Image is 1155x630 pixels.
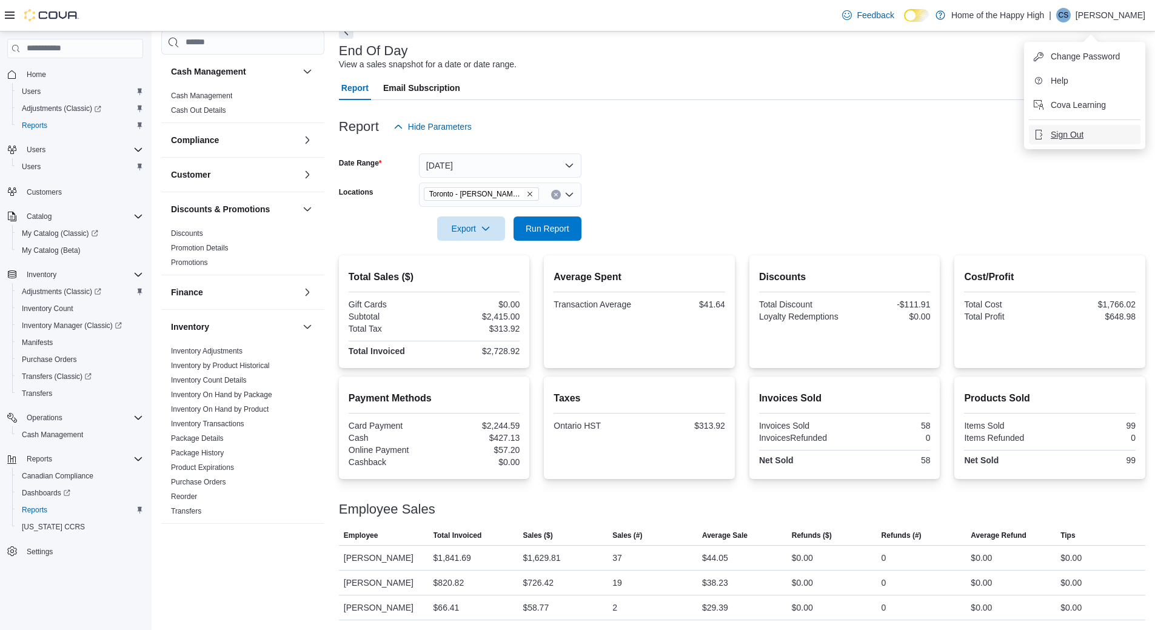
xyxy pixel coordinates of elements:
span: Catalog [27,212,52,221]
button: Operations [2,409,148,426]
h3: Cash Management [171,65,246,78]
a: Users [17,159,45,174]
span: Reorder [171,492,197,501]
p: | [1049,8,1051,22]
span: My Catalog (Classic) [22,229,98,238]
button: Help [1029,71,1140,90]
span: Users [17,159,143,174]
a: Dashboards [12,484,148,501]
label: Locations [339,187,373,197]
a: Settings [22,545,58,559]
img: Cova [24,9,79,21]
span: Users [27,145,45,155]
span: Inventory Adjustments [171,346,243,356]
span: Transfers (Classic) [22,372,92,381]
span: CS [1059,8,1069,22]
div: $41.64 [642,300,725,309]
div: Transaction Average [554,300,637,309]
div: $2,728.92 [437,346,520,356]
a: Inventory Manager (Classic) [17,318,127,333]
span: Purchase Orders [22,355,77,364]
div: $427.13 [437,433,520,443]
span: Transfers [17,386,143,401]
a: Adjustments (Classic) [17,284,106,299]
span: Export [444,216,498,241]
span: Home [22,67,143,82]
div: 0 [1053,433,1136,443]
div: Ontario HST [554,421,637,431]
button: Cash Management [171,65,298,78]
div: [PERSON_NAME] [339,571,429,595]
span: Settings [22,544,143,559]
span: Reports [22,505,47,515]
button: Users [12,83,148,100]
button: Compliance [300,133,315,147]
div: 0 [882,551,886,565]
div: View a sales snapshot for a date or date range. [339,58,517,71]
span: Inventory Manager (Classic) [17,318,143,333]
span: Home [27,70,46,79]
div: Total Tax [349,324,432,333]
button: My Catalog (Beta) [12,242,148,259]
button: [DATE] [419,153,581,178]
div: $2,244.59 [437,421,520,431]
button: Canadian Compliance [12,467,148,484]
nav: Complex example [7,61,143,592]
span: Adjustments (Classic) [17,284,143,299]
h2: Average Spent [554,270,725,284]
div: $313.92 [437,324,520,333]
span: Report [341,76,369,100]
span: Average Sale [702,531,748,540]
label: Date Range [339,158,382,168]
span: Settings [27,547,53,557]
span: Reports [17,118,143,133]
a: Product Expirations [171,463,234,472]
button: [US_STATE] CCRS [12,518,148,535]
span: Cash Management [171,91,232,101]
span: Inventory Count [17,301,143,316]
span: Customers [22,184,143,199]
a: Transfers (Classic) [12,368,148,385]
div: $0.00 [792,600,813,615]
span: Email Subscription [383,76,460,100]
div: $0.00 [1060,575,1082,590]
span: Users [22,87,41,96]
h3: Report [339,119,379,134]
button: Next [339,24,353,39]
a: Inventory On Hand by Product [171,405,269,414]
div: Inventory [161,344,324,523]
div: Total Cost [964,300,1047,309]
a: Promotions [171,258,208,267]
span: Manifests [22,338,53,347]
div: 58 [847,421,930,431]
a: Canadian Compliance [17,469,98,483]
h2: Products Sold [964,391,1136,406]
span: Operations [22,411,143,425]
button: Export [437,216,505,241]
a: Inventory Count [17,301,78,316]
a: Customers [22,185,67,199]
a: Inventory Manager (Classic) [12,317,148,334]
a: Reorder [171,492,197,501]
p: [PERSON_NAME] [1076,8,1145,22]
h3: Customer [171,169,210,181]
span: Toronto - Danforth Ave - Friendly Stranger [424,187,539,201]
a: Transfers [17,386,57,401]
span: Average Refund [971,531,1026,540]
div: 19 [612,575,622,590]
div: $58.77 [523,600,549,615]
a: Home [22,67,51,82]
button: Discounts & Promotions [171,203,298,215]
h2: Taxes [554,391,725,406]
a: Inventory Transactions [171,420,244,428]
div: InvoicesRefunded [759,433,842,443]
div: $2,415.00 [437,312,520,321]
span: Inventory Transactions [171,419,244,429]
button: Manifests [12,334,148,351]
span: Promotion Details [171,243,229,253]
button: Compliance [171,134,298,146]
div: $726.42 [523,575,554,590]
div: Total Discount [759,300,842,309]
